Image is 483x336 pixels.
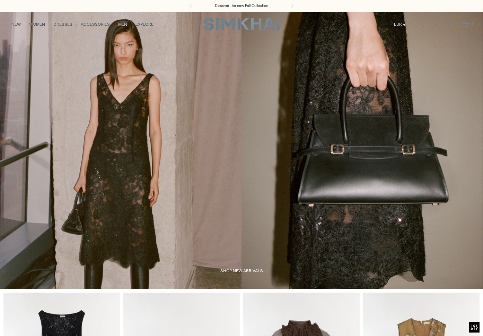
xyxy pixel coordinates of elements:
[414,17,428,31] a: Open search modal
[468,21,475,27] span: 0
[215,3,268,9] a: Discover the new Fall Collection
[135,17,153,32] a: EXPLORE
[444,17,457,31] a: Wishlist
[81,17,110,32] a: ACCESSORIES
[29,17,45,32] a: WOMEN
[220,268,263,275] a: shop new arrivals
[53,17,72,32] a: DRESSES
[220,268,263,273] span: shop new arrivals
[458,17,472,31] a: Open cart modal
[118,17,127,32] a: MEN
[203,17,280,31] a: SIMKHAI
[394,17,412,32] button: EUR €
[429,17,443,31] a: Go to the account page
[11,17,21,32] a: NEW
